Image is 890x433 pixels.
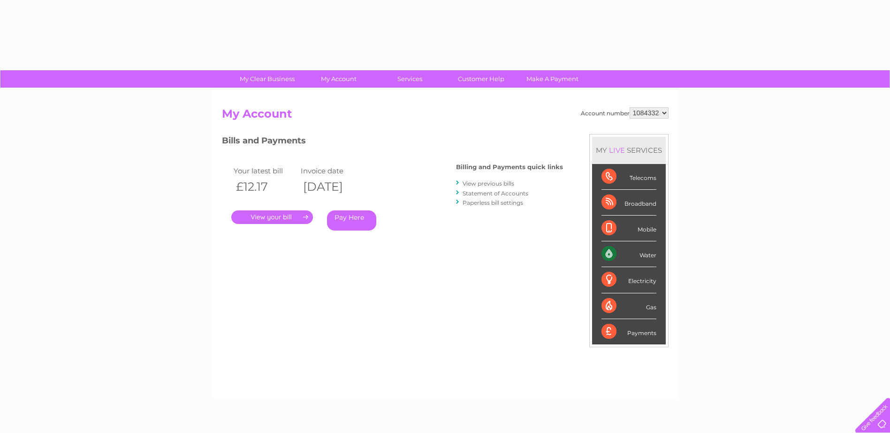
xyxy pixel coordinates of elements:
[327,210,376,231] a: Pay Here
[463,190,528,197] a: Statement of Accounts
[442,70,520,88] a: Customer Help
[298,164,366,177] td: Invoice date
[463,180,514,187] a: View previous bills
[601,241,656,267] div: Water
[601,216,656,241] div: Mobile
[514,70,591,88] a: Make A Payment
[601,293,656,319] div: Gas
[456,164,563,171] h4: Billing and Payments quick links
[601,267,656,293] div: Electricity
[581,107,669,119] div: Account number
[222,107,669,125] h2: My Account
[300,70,377,88] a: My Account
[231,210,313,224] a: .
[228,70,306,88] a: My Clear Business
[601,319,656,344] div: Payments
[607,146,627,155] div: LIVE
[601,164,656,190] div: Telecoms
[371,70,449,88] a: Services
[222,134,563,150] h3: Bills and Payments
[463,199,523,206] a: Paperless bill settings
[231,164,299,177] td: Your latest bill
[231,177,299,196] th: £12.17
[298,177,366,196] th: [DATE]
[601,190,656,216] div: Broadband
[592,137,666,164] div: MY SERVICES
